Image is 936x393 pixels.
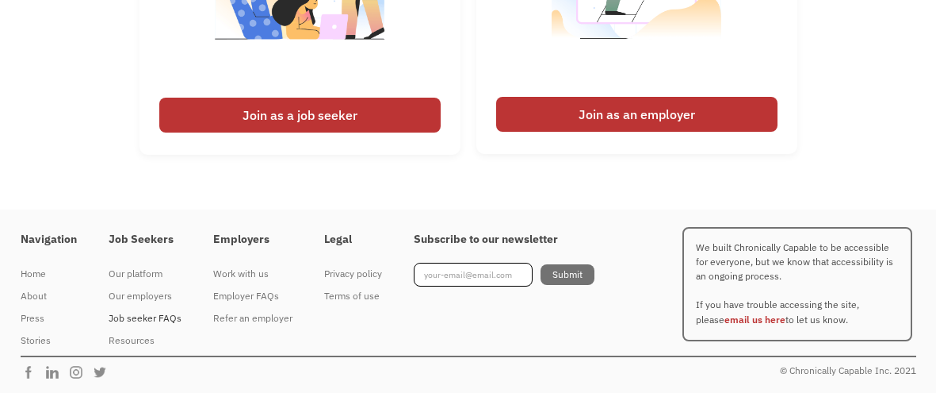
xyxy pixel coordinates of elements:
a: Privacy policy [324,263,382,285]
div: Join as a job seeker [159,98,441,133]
h4: Navigation [21,233,77,247]
a: email us here [724,314,785,326]
div: Stories [21,331,77,350]
a: Stories [21,329,77,352]
div: Privacy policy [324,264,382,283]
div: © Chronically Capable Inc. 2021 [780,361,916,380]
a: Our platform [109,263,181,285]
div: Job seeker FAQs [109,309,181,328]
div: Employer FAQs [213,287,292,306]
a: Resources [109,329,181,352]
input: Submit [541,264,594,285]
div: Terms of use [324,287,382,306]
input: your-email@email.com [414,263,533,287]
a: Our employers [109,285,181,307]
h4: Employers [213,233,292,247]
a: Terms of use [324,285,382,307]
div: Our platform [109,264,181,283]
div: Refer an employer [213,309,292,328]
div: Work with us [213,264,292,283]
h4: Legal [324,233,382,247]
div: Home [21,264,77,283]
img: Chronically Capable Twitter Page [92,364,116,380]
div: Join as an employer [496,97,777,132]
a: Refer an employer [213,307,292,329]
h4: Subscribe to our newsletter [414,233,594,247]
a: Work with us [213,263,292,285]
a: Press [21,307,77,329]
a: Home [21,263,77,285]
form: Footer Newsletter [414,263,594,287]
a: About [21,285,77,307]
a: Employer FAQs [213,285,292,307]
div: Our employers [109,287,181,306]
p: We built Chronically Capable to be accessible for everyone, but we know that accessibility is an ... [682,227,912,341]
div: Resources [109,331,181,350]
img: Chronically Capable Instagram Page [68,364,92,380]
a: Job seeker FAQs [109,307,181,329]
img: Chronically Capable Linkedin Page [44,364,68,380]
div: Press [21,309,77,328]
img: Chronically Capable Facebook Page [21,364,44,380]
h4: Job Seekers [109,233,181,247]
div: About [21,287,77,306]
